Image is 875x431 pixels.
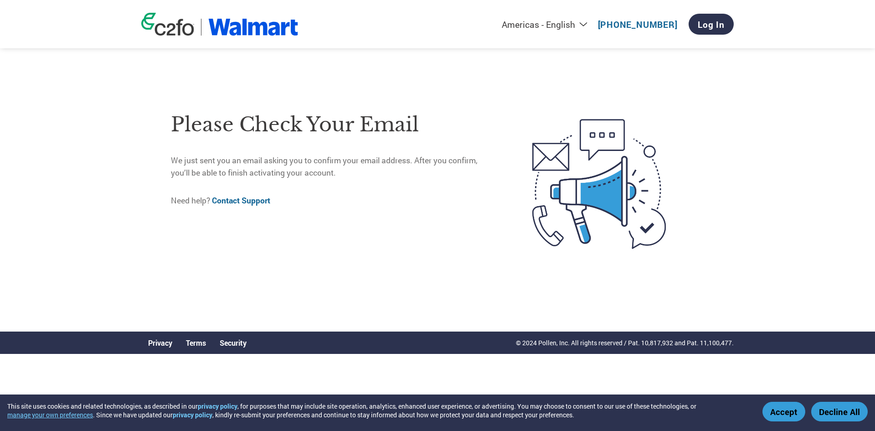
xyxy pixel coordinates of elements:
p: We just sent you an email asking you to confirm your email address. After you confirm, you’ll be ... [171,155,494,179]
p: Need help? [171,195,494,207]
button: Decline All [811,402,868,421]
button: manage your own preferences [7,410,93,419]
a: Log In [689,14,734,35]
a: Contact Support [212,195,270,206]
button: Accept [762,402,805,421]
a: Terms [186,338,206,348]
img: c2fo logo [141,13,194,36]
p: © 2024 Pollen, Inc. All rights reserved / Pat. 10,817,932 and Pat. 11,100,477. [516,338,734,348]
a: privacy policy [173,410,212,419]
h1: Please check your email [171,110,494,140]
img: Walmart [208,19,298,36]
a: [PHONE_NUMBER] [598,19,678,30]
div: This site uses cookies and related technologies, as described in our , for purposes that may incl... [7,402,749,419]
a: Privacy [148,338,172,348]
a: privacy policy [198,402,237,410]
img: open-email [494,103,704,265]
a: Security [220,338,247,348]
